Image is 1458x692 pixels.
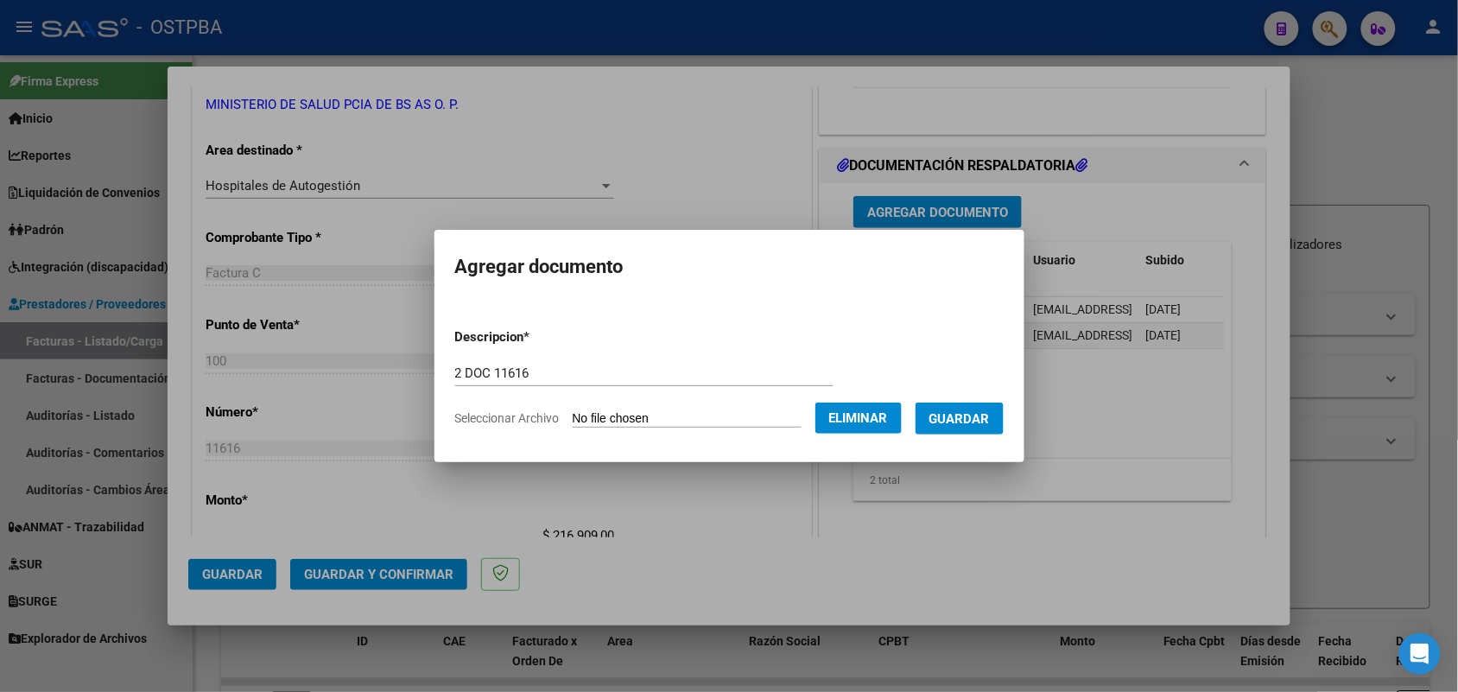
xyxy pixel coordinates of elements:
span: Eliminar [829,410,888,426]
span: Seleccionar Archivo [455,411,560,425]
button: Guardar [916,403,1004,435]
h2: Agregar documento [455,251,1004,283]
p: Descripcion [455,327,620,347]
span: Guardar [929,411,990,427]
div: Open Intercom Messenger [1399,633,1441,675]
button: Eliminar [815,403,902,434]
